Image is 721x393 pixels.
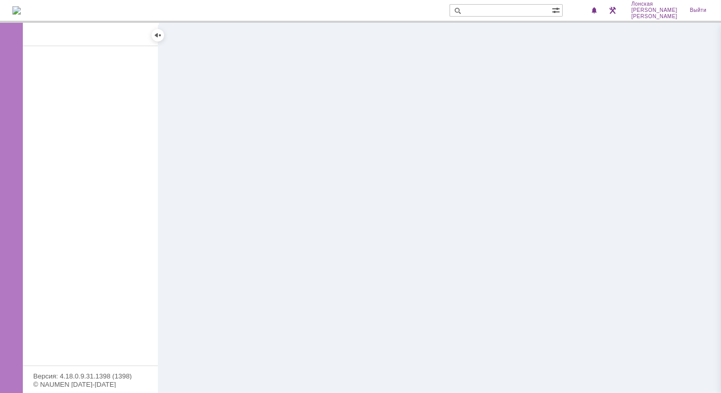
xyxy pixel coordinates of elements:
[152,29,164,41] div: Скрыть меню
[631,1,677,7] span: Лонская
[631,13,677,20] span: [PERSON_NAME]
[552,5,562,15] span: Расширенный поиск
[606,4,619,17] a: Перейти в интерфейс администратора
[33,381,147,388] div: © NAUMEN [DATE]-[DATE]
[12,6,21,15] a: Перейти на домашнюю страницу
[33,373,147,380] div: Версия: 4.18.0.9.31.1398 (1398)
[12,6,21,15] img: logo
[631,7,677,13] span: [PERSON_NAME]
